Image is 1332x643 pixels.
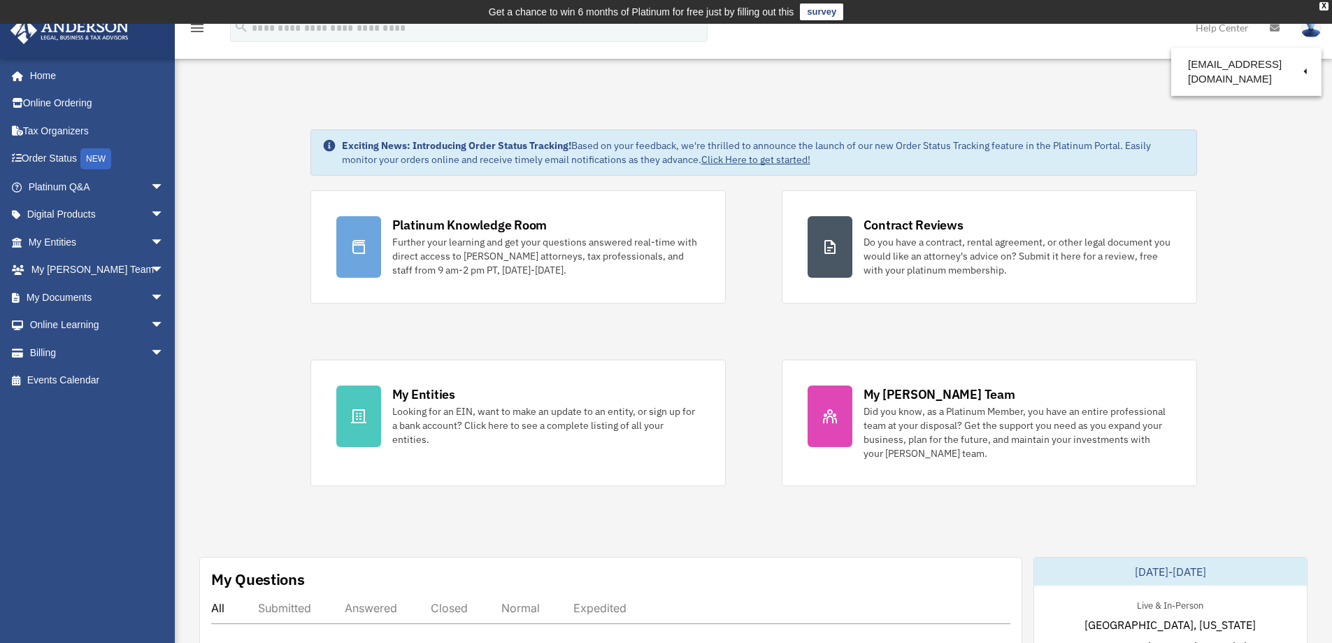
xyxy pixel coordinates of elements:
[1301,17,1322,38] img: User Pic
[10,90,185,118] a: Online Ordering
[258,601,311,615] div: Submitted
[10,62,178,90] a: Home
[150,256,178,285] span: arrow_drop_down
[150,339,178,367] span: arrow_drop_down
[392,386,455,403] div: My Entities
[10,339,185,367] a: Billingarrow_drop_down
[310,190,726,304] a: Platinum Knowledge Room Further your learning and get your questions answered real-time with dire...
[310,360,726,486] a: My Entities Looking for an EIN, want to make an update to an entity, or sign up for a bank accoun...
[189,20,206,36] i: menu
[342,139,571,152] strong: Exciting News: Introducing Order Status Tracking!
[150,283,178,312] span: arrow_drop_down
[392,404,700,446] div: Looking for an EIN, want to make an update to an entity, or sign up for a bank account? Click her...
[234,19,249,34] i: search
[342,139,1185,167] div: Based on your feedback, we're thrilled to announce the launch of our new Order Status Tracking fe...
[800,3,843,20] a: survey
[10,228,185,256] a: My Entitiesarrow_drop_down
[864,386,1015,403] div: My [PERSON_NAME] Team
[782,360,1197,486] a: My [PERSON_NAME] Team Did you know, as a Platinum Member, you have an entire professional team at...
[10,145,185,174] a: Order StatusNEW
[1319,2,1329,10] div: close
[1034,558,1307,586] div: [DATE]-[DATE]
[211,601,224,615] div: All
[782,190,1197,304] a: Contract Reviews Do you have a contract, rental agreement, or other legal document you would like...
[431,601,468,615] div: Closed
[10,201,185,229] a: Digital Productsarrow_drop_down
[189,24,206,36] a: menu
[10,256,185,284] a: My [PERSON_NAME] Teamarrow_drop_down
[345,601,397,615] div: Answered
[1126,597,1215,612] div: Live & In-Person
[864,404,1171,460] div: Did you know, as a Platinum Member, you have an entire professional team at your disposal? Get th...
[1084,616,1256,633] span: [GEOGRAPHIC_DATA], [US_STATE]
[80,148,111,169] div: NEW
[10,311,185,339] a: Online Learningarrow_drop_down
[150,201,178,229] span: arrow_drop_down
[864,216,964,234] div: Contract Reviews
[10,117,185,145] a: Tax Organizers
[150,311,178,340] span: arrow_drop_down
[392,216,547,234] div: Platinum Knowledge Room
[150,228,178,257] span: arrow_drop_down
[701,153,810,166] a: Click Here to get started!
[10,283,185,311] a: My Documentsarrow_drop_down
[501,601,540,615] div: Normal
[211,569,305,590] div: My Questions
[489,3,794,20] div: Get a chance to win 6 months of Platinum for free just by filling out this
[6,17,133,44] img: Anderson Advisors Platinum Portal
[1171,51,1322,92] a: [EMAIL_ADDRESS][DOMAIN_NAME]
[10,367,185,395] a: Events Calendar
[392,235,700,277] div: Further your learning and get your questions answered real-time with direct access to [PERSON_NAM...
[573,601,626,615] div: Expedited
[10,173,185,201] a: Platinum Q&Aarrow_drop_down
[864,235,1171,277] div: Do you have a contract, rental agreement, or other legal document you would like an attorney's ad...
[150,173,178,202] span: arrow_drop_down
